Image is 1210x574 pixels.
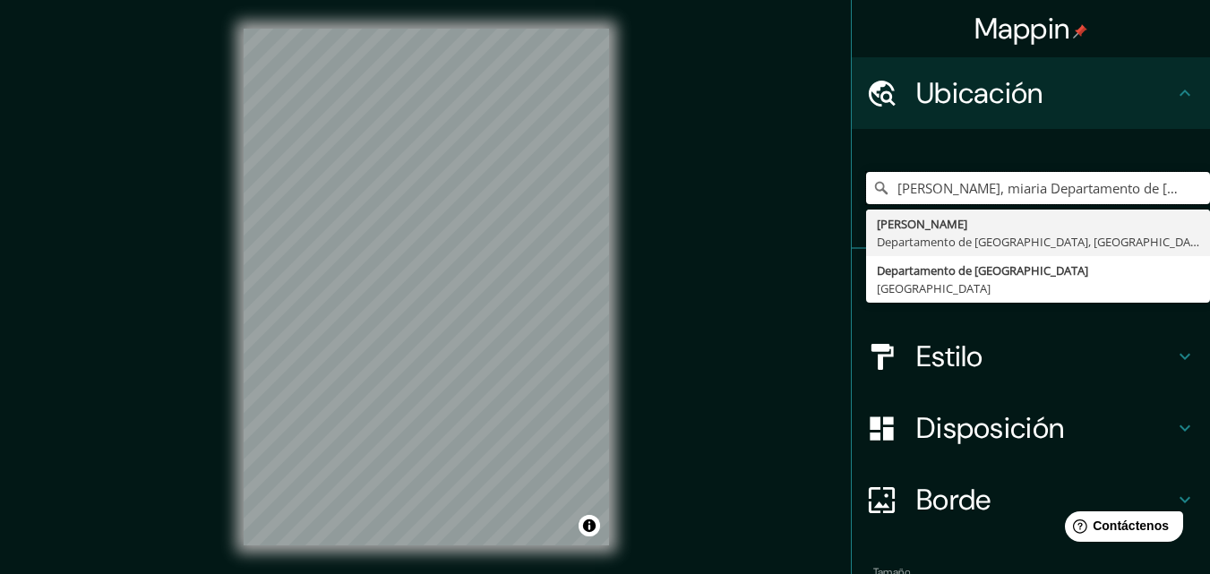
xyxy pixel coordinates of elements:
[1051,504,1190,554] iframe: Lanzador de widgets de ayuda
[852,321,1210,392] div: Estilo
[916,481,991,518] font: Borde
[974,10,1070,47] font: Mappin
[852,249,1210,321] div: Patas
[852,57,1210,129] div: Ubicación
[579,515,600,536] button: Activar o desactivar atribución
[852,392,1210,464] div: Disposición
[1073,24,1087,39] img: pin-icon.png
[877,280,991,296] font: [GEOGRAPHIC_DATA]
[877,216,967,232] font: [PERSON_NAME]
[852,464,1210,535] div: Borde
[244,29,609,545] canvas: Mapa
[916,74,1043,112] font: Ubicación
[877,262,1088,278] font: Departamento de [GEOGRAPHIC_DATA]
[866,172,1210,204] input: Elige tu ciudad o zona
[877,234,1207,250] font: Departamento de [GEOGRAPHIC_DATA], [GEOGRAPHIC_DATA]
[916,338,983,375] font: Estilo
[916,409,1064,447] font: Disposición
